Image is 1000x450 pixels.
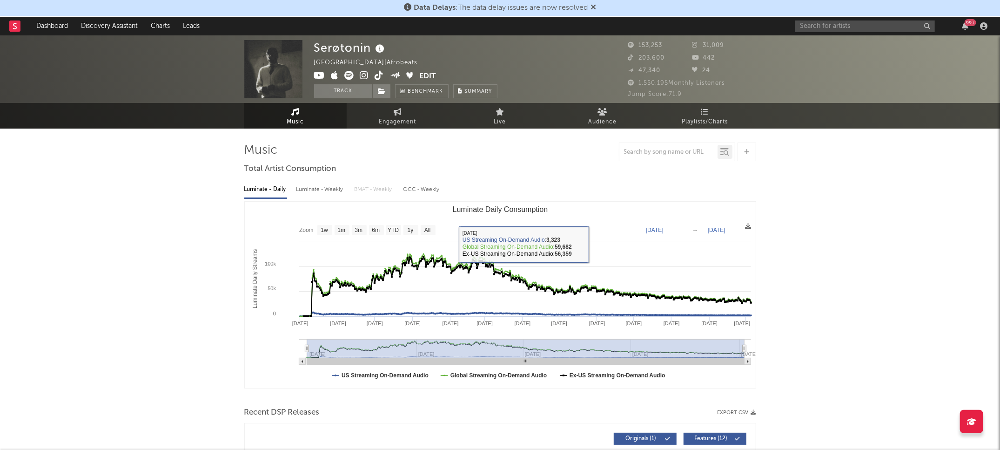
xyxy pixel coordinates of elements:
[419,71,436,82] button: Edit
[287,116,304,128] span: Music
[244,164,336,175] span: Total Artist Consumption
[321,227,328,234] text: 1w
[403,182,441,198] div: OCC - Weekly
[569,372,665,379] text: Ex-US Streaming On-Demand Audio
[30,17,74,35] a: Dashboard
[407,227,413,234] text: 1y
[684,433,746,445] button: Features(12)
[144,17,176,35] a: Charts
[388,227,399,234] text: YTD
[404,320,421,326] text: [DATE]
[628,68,661,74] span: 47,340
[265,261,276,266] text: 100k
[414,4,456,12] span: Data Delays
[465,89,492,94] span: Summary
[299,227,314,234] text: Zoom
[296,182,345,198] div: Luminate - Weekly
[245,202,756,388] svg: Luminate Daily Consumption
[589,320,605,326] text: [DATE]
[176,17,206,35] a: Leads
[314,57,429,68] div: [GEOGRAPHIC_DATA] | Afrobeats
[962,22,968,30] button: 99+
[244,103,347,129] a: Music
[494,116,506,128] span: Live
[614,433,677,445] button: Originals(1)
[74,17,144,35] a: Discovery Assistant
[379,116,416,128] span: Engagement
[551,103,654,129] a: Audience
[449,103,551,129] a: Live
[347,103,449,129] a: Engagement
[741,351,757,357] text: [DATE]
[408,86,443,97] span: Benchmark
[692,55,715,61] span: 442
[625,320,642,326] text: [DATE]
[424,227,430,234] text: All
[477,320,493,326] text: [DATE]
[734,320,750,326] text: [DATE]
[620,436,663,442] span: Originals ( 1 )
[588,116,617,128] span: Audience
[965,19,976,26] div: 99 +
[292,320,308,326] text: [DATE]
[654,103,756,129] a: Playlists/Charts
[628,55,665,61] span: 203,600
[795,20,935,32] input: Search for artists
[701,320,718,326] text: [DATE]
[708,227,725,233] text: [DATE]
[342,372,429,379] text: US Streaming On-Demand Audio
[395,84,449,98] a: Benchmark
[366,320,383,326] text: [DATE]
[718,410,756,416] button: Export CSV
[619,149,718,156] input: Search by song name or URL
[628,91,682,97] span: Jump Score: 71.9
[450,372,547,379] text: Global Streaming On-Demand Audio
[692,68,710,74] span: 24
[690,436,732,442] span: Features ( 12 )
[514,320,530,326] text: [DATE]
[591,4,596,12] span: Dismiss
[330,320,346,326] text: [DATE]
[314,40,387,55] div: Serøtonin
[268,286,276,291] text: 50k
[442,320,458,326] text: [DATE]
[682,116,728,128] span: Playlists/Charts
[252,249,258,308] text: Luminate Daily Streams
[664,320,680,326] text: [DATE]
[628,42,663,48] span: 153,253
[244,182,287,198] div: Luminate - Daily
[355,227,362,234] text: 3m
[337,227,345,234] text: 1m
[692,227,698,233] text: →
[244,407,320,418] span: Recent DSP Releases
[314,84,372,98] button: Track
[452,205,548,213] text: Luminate Daily Consumption
[646,227,664,233] text: [DATE]
[551,320,567,326] text: [DATE]
[372,227,380,234] text: 6m
[692,42,724,48] span: 31,009
[628,80,725,86] span: 1,550,195 Monthly Listeners
[273,311,275,316] text: 0
[414,4,588,12] span: : The data delay issues are now resolved
[453,84,497,98] button: Summary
